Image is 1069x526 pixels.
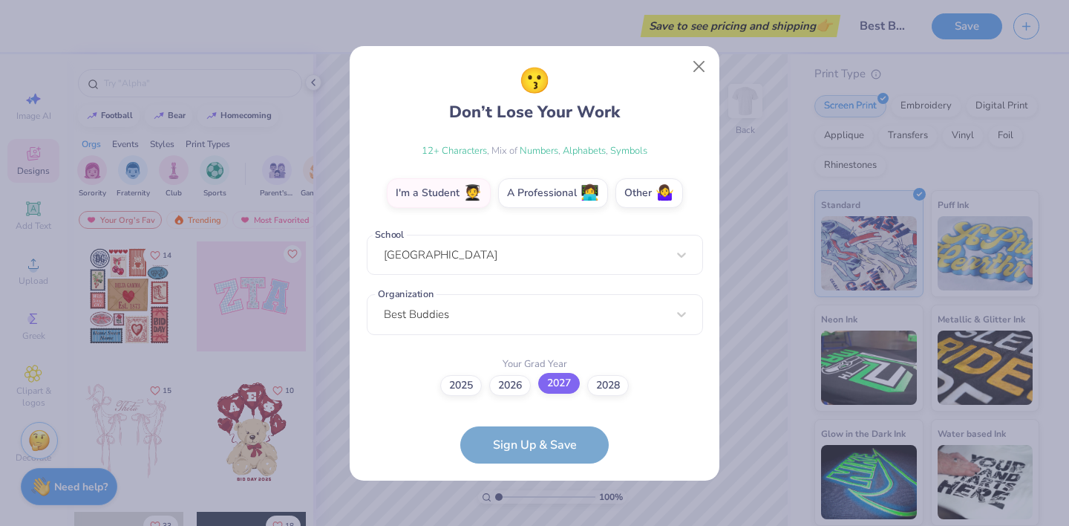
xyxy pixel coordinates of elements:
[463,184,482,201] span: 🧑‍🎓
[440,375,482,396] label: 2025
[615,178,683,208] label: Other
[449,62,620,125] div: Don’t Lose Your Work
[373,227,407,241] label: School
[498,178,608,208] label: A Professional
[563,144,606,158] span: Alphabets
[387,178,491,208] label: I'm a Student
[538,373,580,394] label: 2027
[610,144,647,158] span: Symbols
[587,375,629,396] label: 2028
[685,52,713,80] button: Close
[520,144,558,158] span: Numbers
[422,144,487,158] span: 12 + Characters
[503,357,567,372] label: Your Grad Year
[656,184,674,201] span: 🤷‍♀️
[367,144,703,159] div: , Mix of , ,
[581,184,599,201] span: 👩‍💻
[519,62,550,100] span: 😗
[375,288,436,302] label: Organization
[489,375,531,396] label: 2026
